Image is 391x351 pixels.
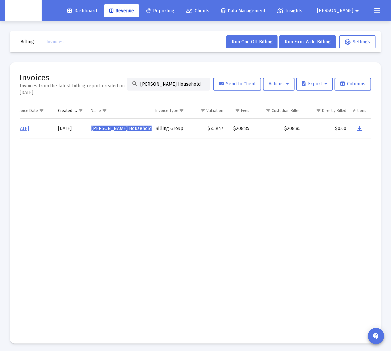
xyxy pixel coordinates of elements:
[190,103,227,118] td: Column Valuation
[279,35,336,48] button: Run Firm-Wide Billing
[219,81,256,87] span: Send to Client
[55,103,88,118] td: Column Created
[226,35,278,48] button: Run One Off Billing
[20,72,127,83] h2: Invoices
[227,103,253,118] td: Column Fees
[67,8,97,14] span: Dashboard
[335,78,371,91] button: Columns
[87,103,152,118] td: Column Name
[266,108,271,113] span: Show filter options for column 'Custodian Billed'
[206,108,223,113] div: Valuation
[241,108,249,113] div: Fees
[317,8,353,14] span: [PERSON_NAME]
[316,108,321,113] span: Show filter options for column 'Directly Billed'
[232,39,273,45] span: Run One Off Billing
[46,39,64,45] span: Invoices
[20,83,127,96] div: Invoices from the latest billing report created on [DATE]
[20,103,371,334] div: Data grid
[216,4,271,17] a: Data Management
[253,103,304,118] td: Column Custodian Billed
[256,125,301,132] div: $208.85
[152,103,190,118] td: Column Invoice Type
[141,4,179,17] a: Reporting
[155,108,178,113] div: Invoice Type
[181,4,214,17] a: Clients
[322,108,346,113] div: Directly Billed
[304,119,350,139] td: $0.00
[55,119,88,139] td: [DATE]
[104,4,139,17] a: Revenue
[302,81,327,87] span: Export
[39,108,44,113] span: Show filter options for column 'Invoice Date'
[20,39,34,45] span: Billing
[235,108,240,113] span: Show filter options for column 'Fees'
[10,4,37,17] img: Dashboard
[78,108,83,113] span: Show filter options for column 'Created'
[62,4,102,17] a: Dashboard
[285,39,331,45] span: Run Firm-Wide Billing
[15,35,39,48] button: Billing
[146,8,174,14] span: Reporting
[272,4,308,17] a: Insights
[213,78,261,91] button: Send to Client
[91,108,101,113] div: Name
[353,108,366,113] div: Actions
[58,108,72,113] div: Created
[272,108,301,113] div: Custodian Billed
[102,108,107,113] span: Show filter options for column 'Name'
[12,103,55,118] td: Column Invoice Date
[372,332,380,340] mat-icon: contact_support
[41,35,69,48] button: Invoices
[340,81,366,87] span: Columns
[91,126,152,131] span: [PERSON_NAME] Household
[152,119,190,139] td: Billing Group
[200,108,205,113] span: Show filter options for column 'Valuation'
[179,108,184,113] span: Show filter options for column 'Invoice Type'
[186,8,209,14] span: Clients
[91,124,152,134] a: [PERSON_NAME] Household
[269,81,289,87] span: Actions
[16,126,29,131] a: [DATE]
[221,8,265,14] span: Data Management
[277,8,302,14] span: Insights
[190,119,227,139] td: $75,947
[304,103,350,118] td: Column Directly Billed
[350,103,372,118] td: Column Actions
[309,4,369,17] button: [PERSON_NAME]
[140,81,205,87] input: Search
[230,125,249,132] div: $208.85
[16,108,38,113] div: Invoice Date
[263,78,295,91] button: Actions
[109,8,134,14] span: Revenue
[353,4,361,17] mat-icon: arrow_drop_down
[339,35,376,48] button: Settings
[345,39,370,45] span: Settings
[296,78,333,91] button: Export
